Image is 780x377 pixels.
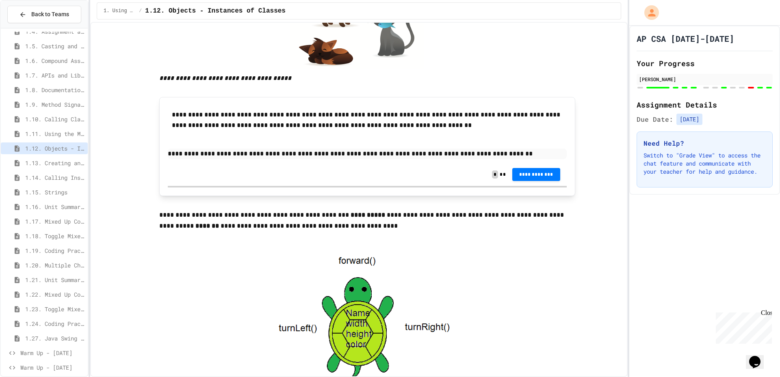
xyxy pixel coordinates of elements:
[643,138,766,148] h3: Need Help?
[25,246,84,255] span: 1.19. Coding Practice 1a (1.1-1.6)
[25,71,84,80] span: 1.7. APIs and Libraries
[25,319,84,328] span: 1.24. Coding Practice 1b (1.7-1.15)
[713,309,772,344] iframe: chat widget
[145,6,286,16] span: 1.12. Objects - Instances of Classes
[25,261,84,269] span: 1.20. Multiple Choice Exercises for Unit 1a (1.1-1.6)
[25,144,84,153] span: 1.12. Objects - Instances of Classes
[25,276,84,284] span: 1.21. Unit Summary 1b (1.7-1.15)
[643,151,766,176] p: Switch to "Grade View" to access the chat feature and communicate with your teacher for help and ...
[25,56,84,65] span: 1.6. Compound Assignment Operators
[25,129,84,138] span: 1.11. Using the Math Class
[25,115,84,123] span: 1.10. Calling Class Methods
[25,290,84,299] span: 1.22. Mixed Up Code Practice 1b (1.7-1.15)
[3,3,56,52] div: Chat with us now!Close
[25,173,84,182] span: 1.14. Calling Instance Methods
[676,114,702,125] span: [DATE]
[25,217,84,226] span: 1.17. Mixed Up Code Practice 1.1-1.6
[25,159,84,167] span: 1.13. Creating and Initializing Objects: Constructors
[637,58,773,69] h2: Your Progress
[20,349,84,357] span: Warm Up - [DATE]
[7,6,81,23] button: Back to Teams
[639,75,770,83] div: [PERSON_NAME]
[25,203,84,211] span: 1.16. Unit Summary 1a (1.1-1.6)
[636,3,661,22] div: My Account
[25,42,84,50] span: 1.5. Casting and Ranges of Values
[25,27,84,36] span: 1.4. Assignment and Input
[746,345,772,369] iframe: chat widget
[139,8,142,14] span: /
[25,100,84,109] span: 1.9. Method Signatures
[25,188,84,196] span: 1.15. Strings
[25,232,84,240] span: 1.18. Toggle Mixed Up or Write Code Practice 1.1-1.6
[637,114,673,124] span: Due Date:
[637,99,773,110] h2: Assignment Details
[25,86,84,94] span: 1.8. Documentation with Comments and Preconditions
[20,363,84,372] span: Warm Up - [DATE]
[31,10,69,19] span: Back to Teams
[104,8,136,14] span: 1. Using Objects and Methods
[25,334,84,343] span: 1.27. Java Swing GUIs (optional)
[637,33,734,44] h1: AP CSA [DATE]-[DATE]
[25,305,84,313] span: 1.23. Toggle Mixed Up or Write Code Practice 1b (1.7-1.15)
